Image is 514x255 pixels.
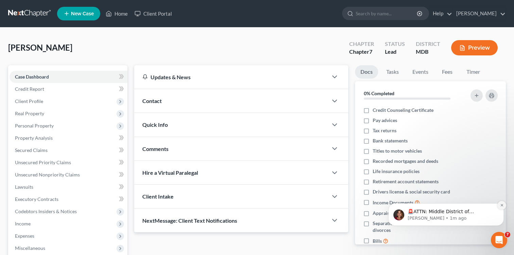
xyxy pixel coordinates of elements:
[373,220,462,234] span: Separation agreements or decrees of divorces
[416,40,440,48] div: District
[15,233,34,239] span: Expenses
[373,137,408,144] span: Bank statements
[349,48,374,56] div: Chapter
[373,158,438,165] span: Recorded mortgages and deeds
[119,40,128,49] button: Dismiss notification
[416,48,440,56] div: MDB
[142,121,168,128] span: Quick Info
[373,188,450,195] span: Drivers license & social security card
[10,144,127,156] a: Secured Claims
[10,43,126,65] div: message notification from Katie, 1m ago. 🚨ATTN: Middle District of Florida The court has added a ...
[15,86,44,92] span: Credit Report
[429,7,452,20] a: Help
[373,168,420,175] span: Life insurance policies
[15,184,33,190] span: Lawsuits
[30,55,117,61] p: Message from Katie, sent 1m ago
[453,7,506,20] a: [PERSON_NAME]
[385,40,405,48] div: Status
[505,232,510,237] span: 7
[10,156,127,169] a: Unsecured Priority Claims
[10,193,127,205] a: Executory Contracts
[15,135,53,141] span: Property Analysis
[142,193,174,200] span: Client Intake
[15,196,58,202] span: Executory Contracts
[15,74,49,80] span: Case Dashboard
[364,90,394,96] strong: 0% Completed
[349,40,374,48] div: Chapter
[378,160,514,237] iframe: Intercom notifications message
[373,148,422,154] span: Titles to motor vehicles
[356,7,418,20] input: Search by name...
[373,127,396,134] span: Tax returns
[15,208,77,214] span: Codebtors Insiders & Notices
[381,65,404,79] a: Tasks
[30,48,117,55] p: 🚨ATTN: Middle District of [US_STATE] The court has added a new Credit Counseling Field that we ne...
[15,159,71,165] span: Unsecured Priority Claims
[10,71,127,83] a: Case Dashboard
[373,178,439,185] span: Retirement account statements
[10,132,127,144] a: Property Analysis
[15,123,54,129] span: Personal Property
[373,238,382,244] span: Bills
[131,7,175,20] a: Client Portal
[10,181,127,193] a: Lawsuits
[142,169,198,176] span: Hire a Virtual Paralegal
[15,111,44,116] span: Real Property
[15,147,48,153] span: Secured Claims
[71,11,94,16] span: New Case
[15,172,80,177] span: Unsecured Nonpriority Claims
[373,210,410,217] span: Appraisal reports
[451,40,498,55] button: Preview
[461,65,485,79] a: Timer
[15,221,31,226] span: Income
[142,73,320,81] div: Updates & News
[142,217,237,224] span: NextMessage: Client Text Notifications
[10,83,127,95] a: Credit Report
[373,107,433,114] span: Credit Counseling Certificate
[373,117,397,124] span: Pay advices
[15,49,26,60] img: Profile image for Katie
[15,245,45,251] span: Miscellaneous
[355,65,378,79] a: Docs
[373,199,413,206] span: Income Documents
[8,42,72,52] span: [PERSON_NAME]
[385,48,405,56] div: Lead
[407,65,434,79] a: Events
[10,169,127,181] a: Unsecured Nonpriority Claims
[369,48,372,55] span: 7
[142,146,169,152] span: Comments
[15,98,43,104] span: Client Profile
[142,98,162,104] span: Contact
[102,7,131,20] a: Home
[437,65,458,79] a: Fees
[491,232,507,248] iframe: Intercom live chat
